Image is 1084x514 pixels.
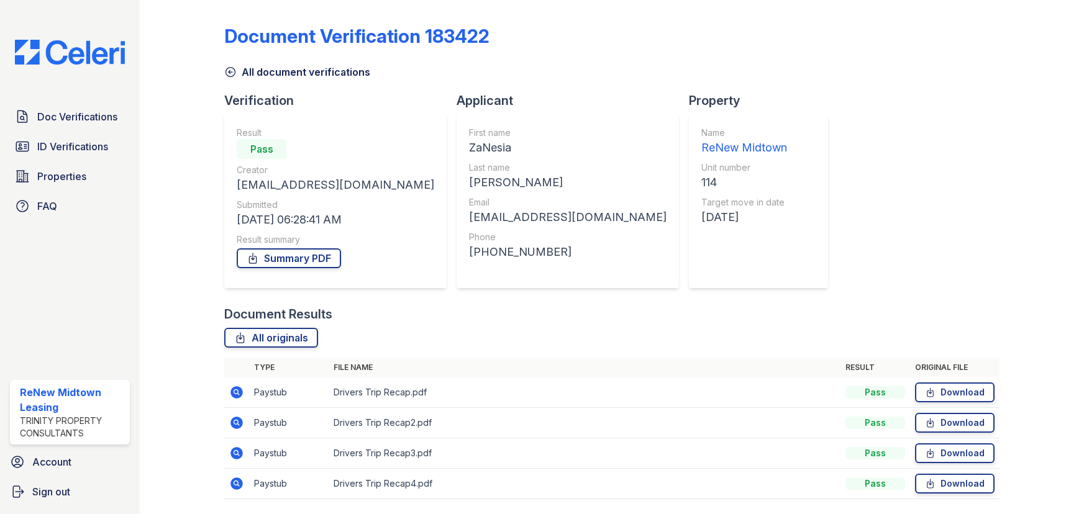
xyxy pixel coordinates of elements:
[237,176,434,194] div: [EMAIL_ADDRESS][DOMAIN_NAME]
[469,139,667,156] div: ZaNesia
[32,484,70,499] span: Sign out
[249,377,329,408] td: Paystub
[701,196,787,209] div: Target move in date
[469,174,667,191] div: [PERSON_NAME]
[249,469,329,499] td: Paystub
[329,377,840,408] td: Drivers Trip Recap.pdf
[329,438,840,469] td: Drivers Trip Recap3.pdf
[237,139,286,159] div: Pass
[469,127,667,139] div: First name
[224,65,370,79] a: All document verifications
[915,413,995,433] a: Download
[10,134,130,159] a: ID Verifications
[237,211,434,228] div: [DATE] 06:28:41 AM
[5,449,135,474] a: Account
[37,109,117,124] span: Doc Verifications
[237,233,434,246] div: Result summary
[249,358,329,377] th: Type
[249,438,329,469] td: Paystub
[701,139,787,156] div: ReNew Midtown
[224,305,332,323] div: Document Results
[457,92,689,109] div: Applicant
[840,358,910,377] th: Result
[224,25,490,47] div: Document Verification 183422
[224,92,457,109] div: Verification
[329,358,840,377] th: File name
[701,127,787,156] a: Name ReNew Midtown
[915,474,995,494] a: Download
[20,415,125,440] div: Trinity Property Consultants
[10,194,130,219] a: FAQ
[10,164,130,189] a: Properties
[329,469,840,499] td: Drivers Trip Recap4.pdf
[329,408,840,438] td: Drivers Trip Recap2.pdf
[701,209,787,226] div: [DATE]
[20,385,125,415] div: ReNew Midtown Leasing
[32,454,71,469] span: Account
[10,104,130,129] a: Doc Verifications
[845,417,905,429] div: Pass
[237,164,434,176] div: Creator
[237,199,434,211] div: Submitted
[5,479,135,504] a: Sign out
[910,358,1000,377] th: Original file
[469,231,667,243] div: Phone
[469,196,667,209] div: Email
[469,243,667,261] div: [PHONE_NUMBER]
[701,161,787,174] div: Unit number
[915,382,995,402] a: Download
[845,447,905,459] div: Pass
[37,169,86,184] span: Properties
[237,127,434,139] div: Result
[469,209,667,226] div: [EMAIL_ADDRESS][DOMAIN_NAME]
[249,408,329,438] td: Paystub
[845,386,905,399] div: Pass
[701,174,787,191] div: 114
[37,199,57,214] span: FAQ
[689,92,838,109] div: Property
[915,443,995,463] a: Download
[469,161,667,174] div: Last name
[701,127,787,139] div: Name
[37,139,108,154] span: ID Verifications
[845,477,905,490] div: Pass
[5,40,135,65] img: CE_Logo_Blue-a8612792a0a2168367f1c8372b55b34899dd931a85d93a1a3d3e32e68fde9ad4.png
[224,328,318,348] a: All originals
[237,248,341,268] a: Summary PDF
